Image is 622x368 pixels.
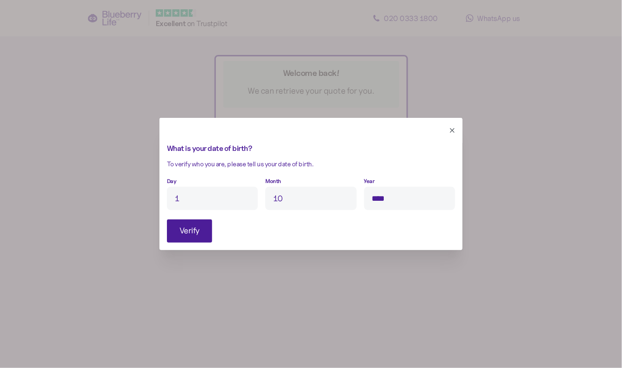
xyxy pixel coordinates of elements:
[167,219,212,243] button: Verify
[180,220,200,242] span: Verify
[265,177,281,186] label: Month
[167,159,455,170] div: To verify who you are, please tell us your date of birth.
[167,143,455,155] div: What is your date of birth?
[167,177,177,186] label: Day
[364,177,375,186] label: Year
